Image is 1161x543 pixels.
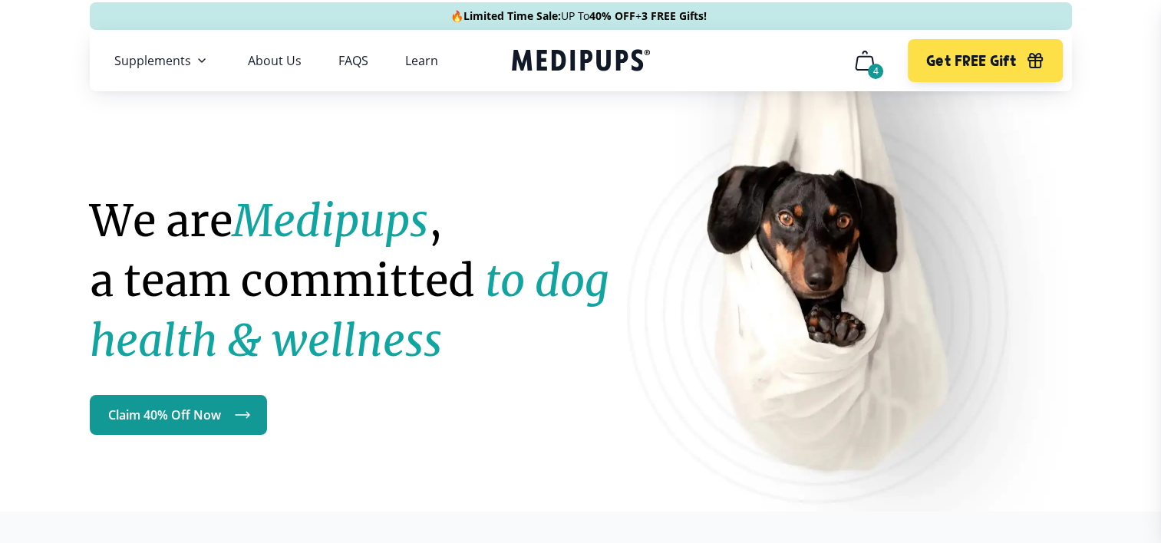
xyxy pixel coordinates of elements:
[114,53,191,68] span: Supplements
[114,51,211,70] button: Supplements
[248,53,302,68] a: About Us
[512,46,650,77] a: Medipups
[868,64,883,79] div: 4
[90,191,651,370] h1: We are , a team committed
[338,53,368,68] a: FAQS
[908,39,1062,82] button: Get FREE Gift
[450,8,707,24] span: 🔥 UP To +
[405,53,438,68] a: Learn
[846,42,883,79] button: cart
[233,194,428,248] strong: Medipups
[926,52,1016,70] span: Get FREE Gift
[90,395,267,435] a: Claim 40% Off Now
